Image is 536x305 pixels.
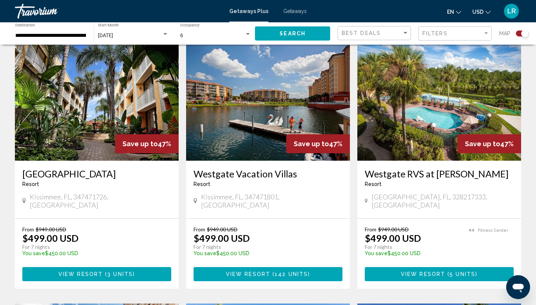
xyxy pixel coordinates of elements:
[194,168,342,179] a: Westgate Vacation Villas
[194,232,250,244] p: $499.00 USD
[194,226,205,232] span: From
[365,168,514,179] a: Westgate RVS at [PERSON_NAME]
[58,272,103,277] span: View Resort
[365,181,382,187] span: Resort
[286,134,350,153] div: 47%
[371,193,514,209] span: [GEOGRAPHIC_DATA], FL, 328217333, [GEOGRAPHIC_DATA]
[122,140,158,148] span: Save up to
[478,228,508,233] span: Fitness Center
[22,226,34,232] span: From
[506,275,530,299] iframe: Botón para iniciar la ventana de mensajería
[365,250,387,256] span: You save
[445,272,478,277] span: ( )
[180,32,183,38] span: 6
[472,6,491,17] button: Change currency
[194,250,216,256] span: You save
[472,9,484,15] span: USD
[418,26,492,41] button: Filter
[447,6,461,17] button: Change language
[201,193,342,209] span: Kissimmee, FL, 347471801, [GEOGRAPHIC_DATA]
[22,267,171,281] button: View Resort(3 units)
[22,250,164,256] p: $450.00 USD
[36,226,66,232] span: $949.00 USD
[507,7,516,15] span: LR
[22,168,171,179] a: [GEOGRAPHIC_DATA]
[401,272,445,277] span: View Resort
[22,250,45,256] span: You save
[365,244,462,250] p: For 7 nights
[275,272,308,277] span: 142 units
[357,42,521,161] img: ii_wvt1.jpg
[115,134,179,153] div: 47%
[422,30,448,36] span: Filters
[342,30,409,36] mat-select: Sort by
[365,226,376,232] span: From
[365,250,462,256] p: $450.00 USD
[22,232,79,244] p: $499.00 USD
[15,42,179,161] img: ii_wto1.jpg
[270,272,310,277] span: ( )
[499,28,510,39] span: Map
[465,140,500,148] span: Save up to
[15,4,222,19] a: Travorium
[283,8,307,14] a: Getaways
[194,250,335,256] p: $450.00 USD
[365,267,514,281] button: View Resort(5 units)
[22,181,39,187] span: Resort
[22,244,164,250] p: For 7 nights
[447,9,454,15] span: en
[255,26,330,40] button: Search
[30,193,171,209] span: Kissimmee, FL, 347471726, [GEOGRAPHIC_DATA]
[186,42,350,161] img: ii_wgv1.jpg
[98,32,113,38] span: [DATE]
[107,272,133,277] span: 3 units
[502,3,521,19] button: User Menu
[365,232,421,244] p: $499.00 USD
[280,31,306,37] span: Search
[378,226,409,232] span: $949.00 USD
[229,8,268,14] a: Getaways Plus
[194,244,335,250] p: For 7 nights
[103,272,135,277] span: ( )
[450,272,475,277] span: 5 units
[294,140,329,148] span: Save up to
[457,134,521,153] div: 47%
[194,181,210,187] span: Resort
[194,267,342,281] button: View Resort(142 units)
[342,30,381,36] span: Best Deals
[226,272,270,277] span: View Resort
[207,226,237,232] span: $949.00 USD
